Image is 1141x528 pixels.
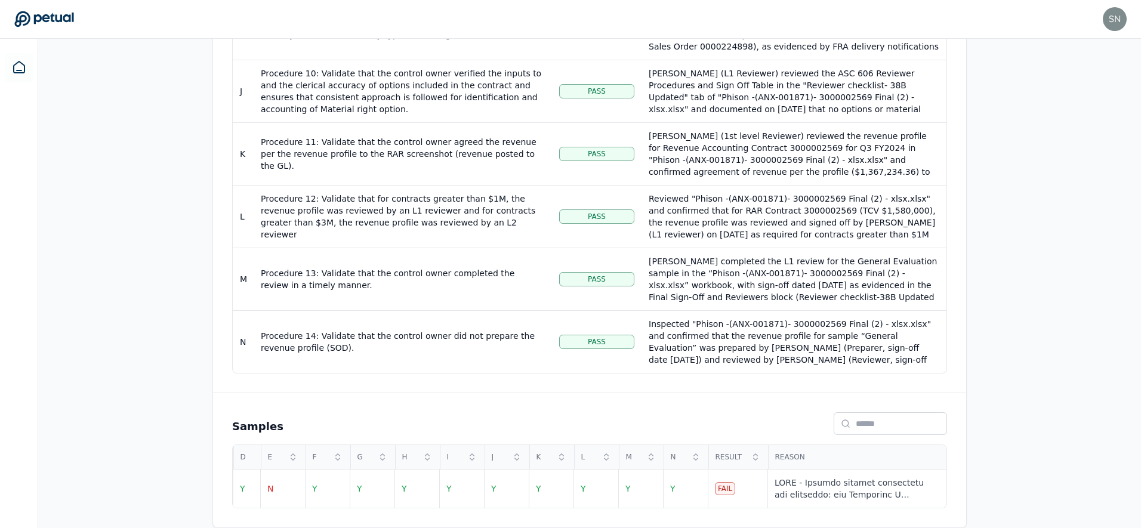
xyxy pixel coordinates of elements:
span: Y [670,484,676,493]
span: Y [312,484,317,493]
span: F [313,452,329,462]
a: Go to Dashboard [14,11,74,27]
span: Pass [588,212,606,221]
span: Y [446,484,452,493]
div: LORE - Ipsumdo sitamet consectetu adi elitseddo: eiu Temporinc U (laboreetd/magnaali enimadmi ve ... [775,477,939,501]
div: Procedure 14: Validate that the control owner did not prepare the revenue profile (SOD). [261,330,545,354]
td: J [233,60,254,123]
div: Procedure 11: Validate that the control owner agreed the revenue per the revenue profile to the R... [261,136,545,172]
span: E [268,452,285,462]
img: snir@petual.ai [1103,7,1127,31]
div: [PERSON_NAME] completed the L1 review for the General Evaluation sample in the “Phison -(ANX-0018... [649,255,939,410]
span: Y [491,484,497,493]
span: H [402,452,419,462]
td: M [233,248,254,311]
span: N [671,452,687,462]
span: Y [357,484,362,493]
span: Pass [588,274,606,284]
span: Pass [588,337,606,347]
span: Pass [588,149,606,159]
div: Procedure 13: Validate that the control owner completed the review in a timely manner. [261,267,545,291]
a: Dashboard [5,53,33,82]
span: Y [536,484,541,493]
span: M [626,452,643,462]
span: Reason [775,452,940,462]
span: J [492,452,508,462]
span: I [447,452,464,462]
div: Inspected "Phison -(ANX-001871)- 3000002569 Final (2) - xlsx.xlsx" and confirmed that the revenue... [649,318,939,413]
span: Y [402,484,407,493]
div: [PERSON_NAME] (L1 Reviewer) reviewed the ASC 606 Reviewer Procedures and Sign Off Table in the "R... [649,67,939,234]
span: Pass [588,87,606,96]
div: Procedure 10: Validate that the control owner verified the inputs to and the clerical accuracy of... [261,67,545,115]
span: D [240,452,257,462]
div: Reviewed "Phison -(ANX-001871)- 3000002569 Final (2) - xlsx.xlsx" and confirmed that for RAR Cont... [649,193,939,300]
div: Procedure 12: Validate that for contracts greater than $1M, the revenue profile was reviewed by a... [261,193,545,240]
h2: Samples [232,418,283,435]
span: Y [625,484,631,493]
span: N [267,484,273,493]
span: K [536,452,553,462]
span: Y [240,484,245,493]
div: Fail [715,482,735,495]
span: Result [716,452,747,462]
td: N [233,311,254,373]
td: K [233,123,254,186]
span: G [357,452,374,462]
div: [PERSON_NAME] (1st level Reviewer) reviewed the revenue profile for Revenue Accounting Contract 3... [649,130,939,273]
td: L [233,186,254,248]
span: Y [581,484,586,493]
span: L [581,452,598,462]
